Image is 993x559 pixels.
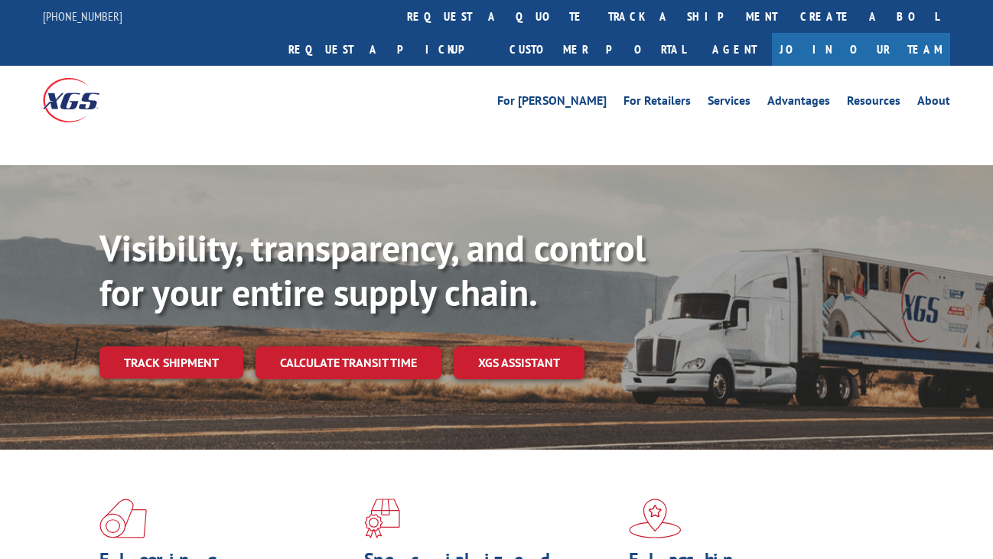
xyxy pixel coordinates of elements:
a: XGS ASSISTANT [454,346,584,379]
b: Visibility, transparency, and control for your entire supply chain. [99,224,646,316]
a: Join Our Team [772,33,950,66]
a: Advantages [767,95,830,112]
a: For [PERSON_NAME] [497,95,607,112]
a: [PHONE_NUMBER] [43,8,122,24]
a: Resources [847,95,900,112]
a: About [917,95,950,112]
a: Track shipment [99,346,243,379]
a: Request a pickup [277,33,498,66]
img: xgs-icon-flagship-distribution-model-red [629,499,682,538]
a: Agent [697,33,772,66]
img: xgs-icon-total-supply-chain-intelligence-red [99,499,147,538]
a: Services [708,95,750,112]
a: Customer Portal [498,33,697,66]
img: xgs-icon-focused-on-flooring-red [364,499,400,538]
a: Calculate transit time [256,346,441,379]
a: For Retailers [623,95,691,112]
